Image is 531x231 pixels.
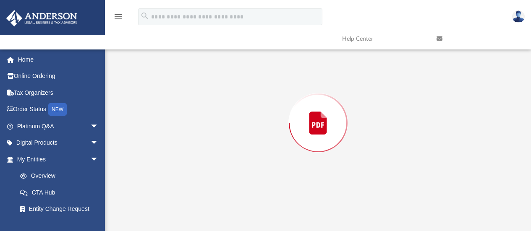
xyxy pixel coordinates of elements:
[6,84,111,101] a: Tax Organizers
[336,22,430,55] a: Help Center
[6,51,111,68] a: Home
[113,16,123,22] a: menu
[6,118,111,135] a: Platinum Q&Aarrow_drop_down
[113,12,123,22] i: menu
[6,135,111,151] a: Digital Productsarrow_drop_down
[6,68,111,85] a: Online Ordering
[48,103,67,116] div: NEW
[90,118,107,135] span: arrow_drop_down
[512,10,525,23] img: User Pic
[90,135,107,152] span: arrow_drop_down
[4,10,80,26] img: Anderson Advisors Platinum Portal
[6,101,111,118] a: Order StatusNEW
[12,201,111,218] a: Entity Change Request
[90,151,107,168] span: arrow_drop_down
[12,184,111,201] a: CTA Hub
[12,168,111,184] a: Overview
[140,11,149,21] i: search
[6,151,111,168] a: My Entitiesarrow_drop_down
